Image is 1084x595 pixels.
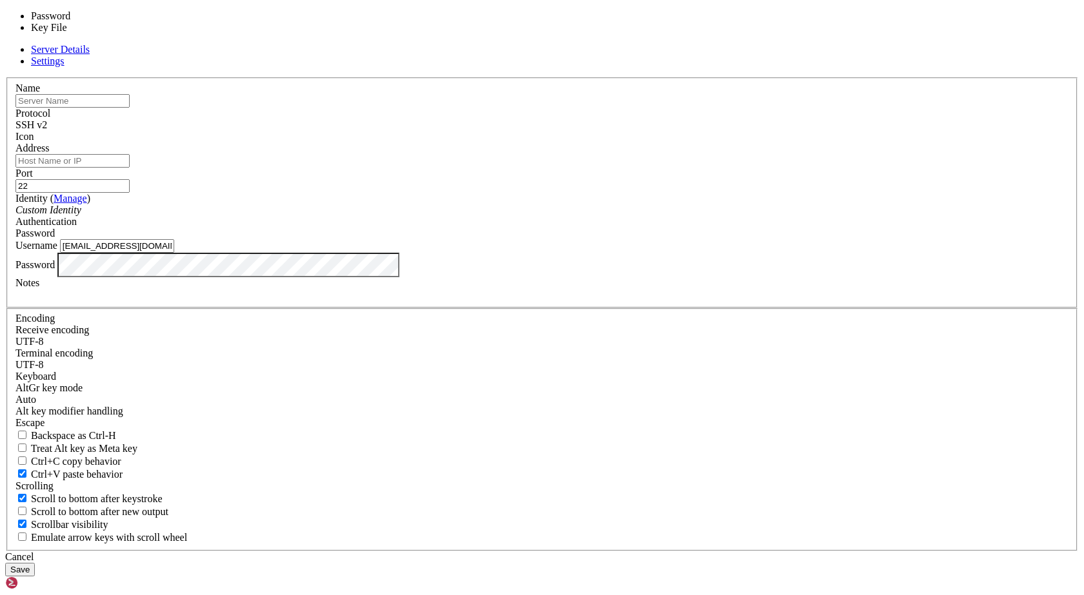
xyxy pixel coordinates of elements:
label: Controls how the Alt key is handled. Escape: Send an ESC prefix. 8-Bit: Add 128 to the typed char... [15,405,123,416]
li: Password [31,10,138,22]
a: Server Details [31,44,90,55]
div: Escape [15,417,1069,429]
label: Username [15,240,57,251]
span: ( ) [50,193,90,204]
input: Scroll to bottom after new output [18,507,26,515]
label: Ctrl-C copies if true, send ^C to host if false. Ctrl-Shift-C sends ^C to host if true, copies if... [15,456,121,467]
span: Emulate arrow keys with scroll wheel [31,532,187,543]
span: Ctrl+V paste behavior [31,469,123,480]
input: Scrollbar visibility [18,520,26,528]
span: SSH v2 [15,119,47,130]
span: Backspace as Ctrl-H [31,430,116,441]
span: UTF-8 [15,359,44,370]
label: Set the expected encoding for data received from the host. If the encodings do not match, visual ... [15,324,89,335]
label: Icon [15,131,34,142]
label: Address [15,142,49,153]
label: Set the expected encoding for data received from the host. If the encodings do not match, visual ... [15,382,83,393]
label: Whether the Alt key acts as a Meta key or as a distinct Alt key. [15,443,137,454]
label: Authentication [15,216,77,227]
span: Treat Alt key as Meta key [31,443,137,454]
input: Ctrl+C copy behavior [18,456,26,465]
span: Scrollbar visibility [31,519,108,530]
div: Password [15,228,1069,239]
span: Scroll to bottom after new output [31,506,168,517]
label: The default terminal encoding. ISO-2022 enables character map translations (like graphics maps). ... [15,347,93,358]
label: Encoding [15,313,55,324]
input: Login Username [60,239,174,253]
i: Custom Identity [15,204,81,215]
label: Scroll to bottom after new output. [15,506,168,517]
span: Escape [15,417,45,428]
label: Notes [15,277,39,288]
span: Password [15,228,55,239]
label: Ctrl+V pastes if true, sends ^V to host if false. Ctrl+Shift+V sends ^V to host if true, pastes i... [15,469,123,480]
a: Manage [54,193,87,204]
input: Treat Alt key as Meta key [18,444,26,452]
div: SSH v2 [15,119,1069,131]
span: Scroll to bottom after keystroke [31,493,163,504]
button: Save [5,563,35,576]
span: Ctrl+C copy behavior [31,456,121,467]
input: Host Name or IP [15,154,130,168]
input: Backspace as Ctrl-H [18,431,26,439]
span: UTF-8 [15,336,44,347]
input: Port Number [15,179,130,193]
label: Name [15,83,40,93]
div: Custom Identity [15,204,1069,216]
label: Port [15,168,33,179]
input: Emulate arrow keys with scroll wheel [18,532,26,541]
label: The vertical scrollbar mode. [15,519,108,530]
label: If true, the backspace should send BS ('\x08', aka ^H). Otherwise the backspace key should send '... [15,430,116,441]
li: Key File [31,22,138,34]
input: Server Name [15,94,130,108]
div: UTF-8 [15,336,1069,347]
input: Scroll to bottom after keystroke [18,494,26,502]
label: When using the alternative screen buffer, and DECCKM (Application Cursor Keys) is active, mouse w... [15,532,187,543]
label: Password [15,258,55,269]
label: Protocol [15,108,50,119]
a: Settings [31,55,65,66]
label: Whether to scroll to the bottom on any keystroke. [15,493,163,504]
span: Auto [15,394,36,405]
input: Ctrl+V paste behavior [18,469,26,478]
div: UTF-8 [15,359,1069,371]
div: Cancel [5,551,1079,563]
label: Identity [15,193,90,204]
div: Auto [15,394,1069,405]
label: Keyboard [15,371,56,382]
label: Scrolling [15,480,54,491]
img: Shellngn [5,576,79,589]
